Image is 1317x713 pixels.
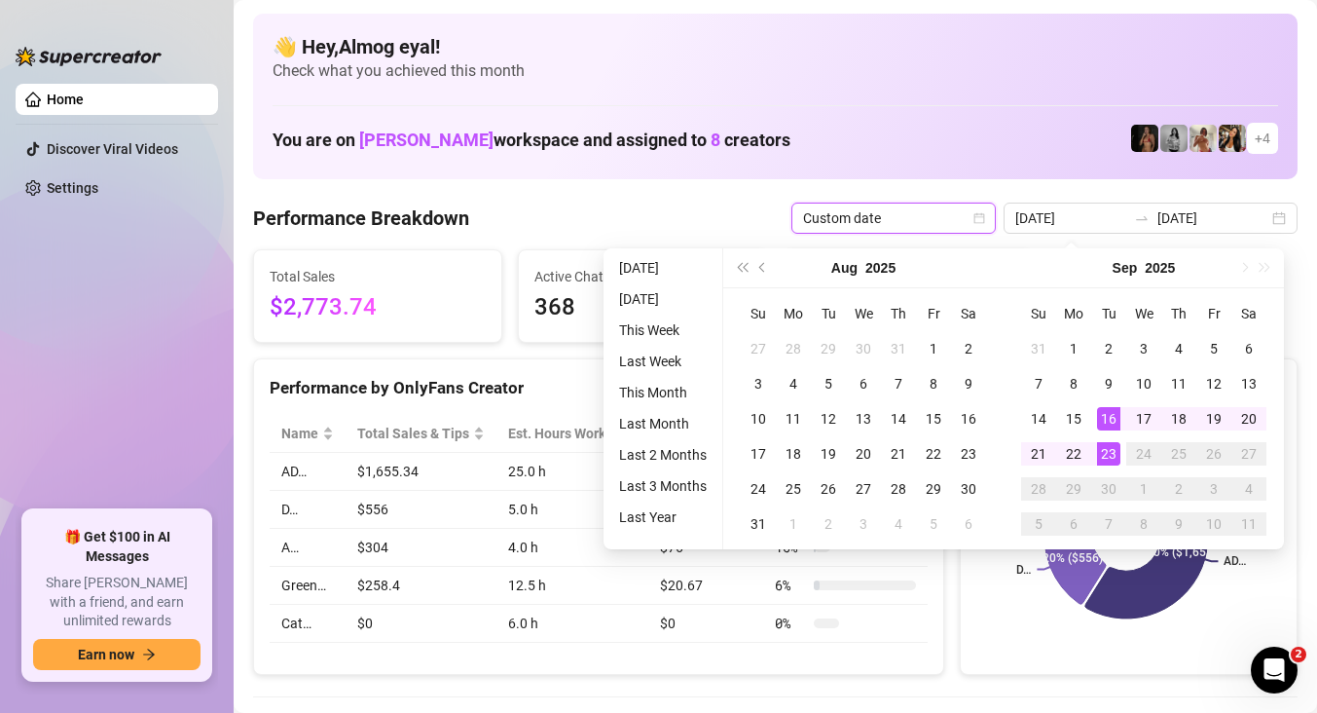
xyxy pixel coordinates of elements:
div: 26 [1202,442,1226,466]
input: End date [1157,207,1268,229]
div: 25 [1167,442,1190,466]
div: 7 [1027,372,1050,395]
button: Choose a year [865,248,896,287]
h1: You are on workspace and assigned to creators [273,130,790,151]
button: Last year (Control + left) [731,248,752,287]
div: 28 [782,337,805,360]
td: 2025-09-04 [881,507,916,542]
td: Green… [270,567,346,605]
td: 2025-08-17 [741,436,776,471]
td: $20.67 [648,567,763,605]
div: 30 [852,337,875,360]
span: [PERSON_NAME] [359,130,494,150]
span: arrow-right [142,648,156,661]
div: 6 [852,372,875,395]
div: 8 [1132,512,1155,536]
th: Fr [1196,296,1231,331]
td: 2025-08-07 [881,366,916,401]
div: 3 [852,512,875,536]
a: Discover Viral Videos [47,141,178,157]
div: 11 [1237,512,1261,536]
div: 28 [887,477,910,501]
td: 2025-08-08 [916,366,951,401]
td: 2025-08-14 [881,401,916,436]
div: 10 [747,407,770,431]
div: 3 [1202,477,1226,501]
th: Th [881,296,916,331]
div: 15 [1062,407,1085,431]
span: to [1134,210,1150,226]
td: 2025-10-03 [1196,471,1231,507]
td: 2025-08-27 [846,471,881,507]
td: 2025-08-06 [846,366,881,401]
div: 11 [1167,372,1190,395]
td: 2025-09-01 [776,507,811,542]
div: Performance by OnlyFans Creator [270,375,928,401]
td: 2025-09-29 [1056,471,1091,507]
td: 2025-08-02 [951,331,986,366]
div: 1 [922,337,945,360]
td: 2025-09-13 [1231,366,1266,401]
li: Last 3 Months [611,474,714,498]
div: 14 [1027,407,1050,431]
td: $304 [346,529,496,567]
span: Check what you achieved this month [273,60,1278,82]
td: A… [270,529,346,567]
span: + 4 [1255,128,1270,149]
div: 20 [1237,407,1261,431]
td: 2025-08-28 [881,471,916,507]
td: $258.4 [346,567,496,605]
li: This Month [611,381,714,404]
button: Choose a month [1113,248,1138,287]
th: Fr [916,296,951,331]
td: 2025-09-19 [1196,401,1231,436]
div: 23 [1097,442,1120,466]
td: 2025-09-02 [1091,331,1126,366]
td: 2025-10-10 [1196,507,1231,542]
div: 18 [1167,407,1190,431]
span: Share [PERSON_NAME] with a friend, and earn unlimited rewards [33,574,201,631]
li: This Week [611,319,714,342]
td: 2025-07-30 [846,331,881,366]
img: logo-BBDzfeDw.svg [16,47,162,66]
td: 2025-08-21 [881,436,916,471]
div: 26 [817,477,840,501]
div: 27 [852,477,875,501]
span: Name [281,423,318,444]
td: 2025-09-18 [1161,401,1196,436]
td: 2025-09-12 [1196,366,1231,401]
td: 2025-10-04 [1231,471,1266,507]
span: Total Sales [270,266,486,287]
td: 2025-08-15 [916,401,951,436]
td: 25.0 h [496,453,648,491]
td: 12.5 h [496,567,648,605]
div: 14 [887,407,910,431]
div: 6 [1237,337,1261,360]
div: 31 [747,512,770,536]
td: 2025-09-10 [1126,366,1161,401]
div: 9 [1167,512,1190,536]
div: 22 [922,442,945,466]
h4: 👋 Hey, Almog eyal ! [273,33,1278,60]
div: 30 [957,477,980,501]
span: Earn now [78,647,134,662]
td: 2025-09-20 [1231,401,1266,436]
div: 16 [957,407,980,431]
td: 2025-08-18 [776,436,811,471]
span: Total Sales & Tips [357,423,469,444]
div: 13 [852,407,875,431]
span: $2,773.74 [270,289,486,326]
th: Th [1161,296,1196,331]
div: 17 [747,442,770,466]
button: Choose a year [1145,248,1175,287]
td: 2025-09-09 [1091,366,1126,401]
button: Earn nowarrow-right [33,639,201,670]
td: 2025-08-01 [916,331,951,366]
h4: Performance Breakdown [253,205,469,232]
div: 29 [817,337,840,360]
li: Last Year [611,506,714,529]
th: Name [270,415,346,453]
td: 2025-08-05 [811,366,846,401]
td: 2025-09-06 [1231,331,1266,366]
div: 5 [817,372,840,395]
